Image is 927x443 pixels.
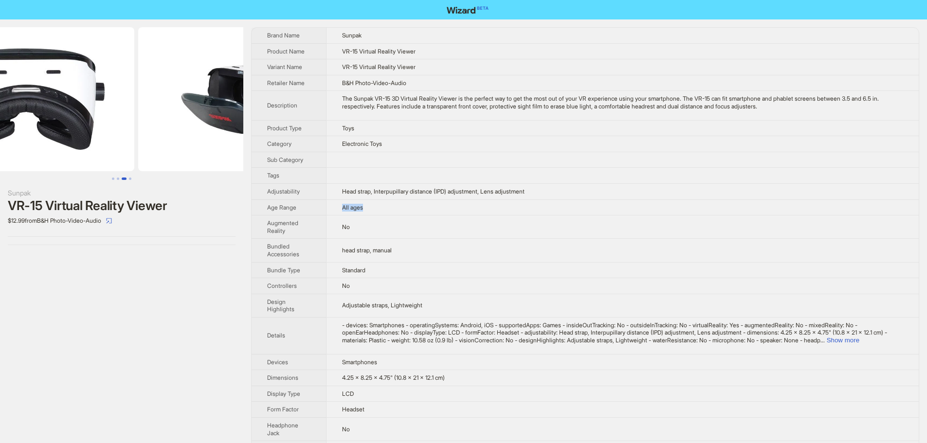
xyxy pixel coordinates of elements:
span: Tags [267,172,279,179]
button: Go to slide 3 [122,177,127,180]
button: Go to slide 4 [129,177,131,180]
span: Retailer Name [267,79,305,87]
span: - devices: Smartphones - operatingSystems: Android, iOS - supportedApps: Games - insideOutTrackin... [342,321,887,344]
span: LCD [342,390,354,397]
div: $12.99 from B&H Photo-Video-Audio [8,213,236,229]
span: Head strap, Interpupillary distance (IPD) adjustment, Lens adjustment [342,188,525,195]
span: Toys [342,124,354,132]
span: Dimensions [267,374,298,381]
span: Category [267,140,291,147]
span: Devices [267,358,288,366]
div: - devices: Smartphones - operatingSystems: Android, iOS - supportedApps: Games - insideOutTrackin... [342,321,903,344]
span: Headphone Jack [267,422,298,437]
span: Brand Name [267,32,300,39]
span: Product Type [267,124,302,132]
span: Controllers [267,282,297,289]
div: The Sunpak VR-15 3D Virtual Reality Viewer is the perfect way to get the most out of your VR expe... [342,95,903,110]
span: Variant Name [267,63,302,71]
span: All ages [342,204,363,211]
span: Headset [342,406,364,413]
span: Electronic Toys [342,140,382,147]
span: Smartphones [342,358,377,366]
span: Adjustable straps, Lightweight [342,301,422,309]
span: Bundle Type [267,266,300,274]
span: No [342,425,350,433]
span: Details [267,332,285,339]
button: Go to slide 2 [117,177,119,180]
button: Expand [827,337,859,344]
span: 4.25 x 8.25 x 4.75" (10.8 x 21 x 12.1 cm) [342,374,445,381]
span: VR-15 Virtual Reality Viewer [342,48,416,55]
span: Form Factor [267,406,299,413]
span: Standard [342,266,365,274]
span: select [106,218,112,224]
span: VR-15 Virtual Reality Viewer [342,63,416,71]
span: Augmented Reality [267,219,298,234]
button: Go to slide 1 [112,177,114,180]
span: No [342,282,350,289]
span: Sunpak [342,32,362,39]
span: Adjustability [267,188,300,195]
span: Display Type [267,390,300,397]
span: Sub Category [267,156,303,163]
span: Bundled Accessories [267,243,299,258]
div: VR-15 Virtual Reality Viewer [8,198,236,213]
div: Sunpak [8,188,236,198]
span: Product Name [267,48,305,55]
span: Age Range [267,204,296,211]
span: Description [267,102,297,109]
span: B&H Photo-Video-Audio [342,79,406,87]
span: ... [820,337,825,344]
img: VR-15 Virtual Reality Viewer VR-15 Virtual Reality Viewer image 3 [138,27,356,171]
span: head strap, manual [342,247,392,254]
span: No [342,223,350,230]
span: Design Highlights [267,298,294,313]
